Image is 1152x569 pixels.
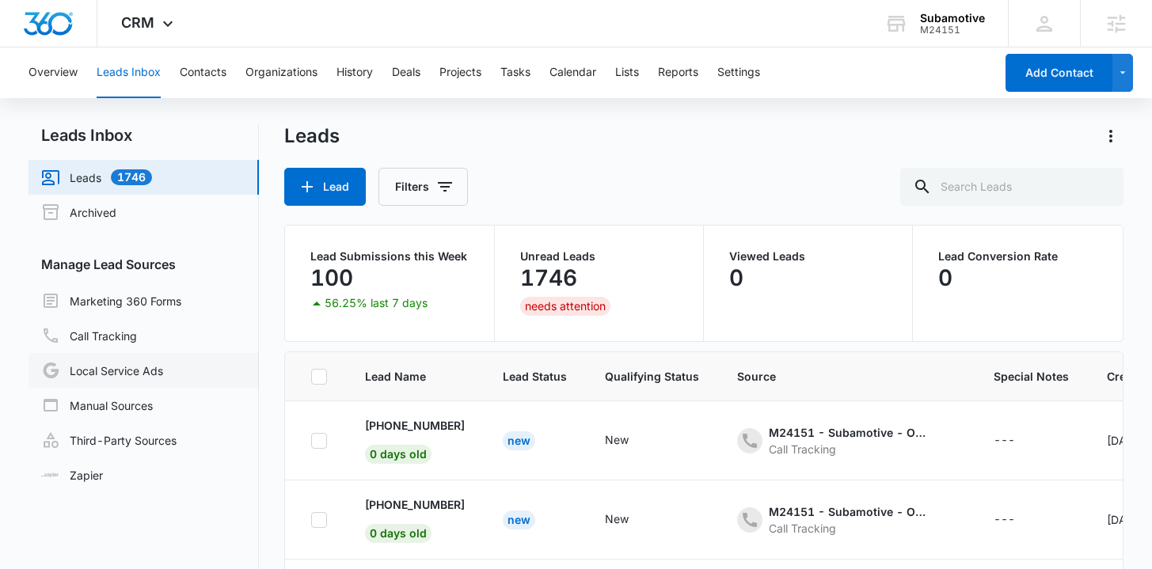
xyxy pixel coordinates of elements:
div: M24151 - Subamotive - Other [769,424,927,441]
p: 0 [938,265,952,290]
div: --- [994,510,1015,529]
input: Search Leads [900,168,1123,206]
button: Tasks [500,47,530,98]
span: Created [1107,368,1150,385]
div: M24151 - Subamotive - Other [769,503,927,520]
button: Actions [1098,123,1123,149]
span: CRM [121,14,154,31]
h3: Manage Lead Sources [29,255,259,274]
div: [DATE] [1107,432,1150,449]
button: Add Contact [1006,54,1112,92]
p: 1746 [520,265,577,290]
button: Deals [392,47,420,98]
h2: Leads Inbox [29,123,259,147]
div: New [605,510,629,527]
div: New [605,431,629,448]
span: 0 days old [365,524,432,543]
div: - - Select to Edit Field [605,510,657,529]
div: account name [920,12,985,25]
button: Settings [717,47,760,98]
a: Leads1746 [41,168,152,187]
button: Contacts [180,47,226,98]
button: Reports [658,47,698,98]
button: Lead [284,168,366,206]
a: Archived [41,203,116,222]
p: 100 [310,265,353,290]
span: 0 days old [365,445,432,464]
p: Viewed Leads [729,251,887,262]
div: --- [994,431,1015,450]
div: Call Tracking [769,441,927,457]
div: New [503,431,535,450]
p: 0 [729,265,743,290]
div: - - Select to Edit Field [737,503,956,537]
span: Lead Name [365,368,465,385]
div: - - Select to Edit Field [737,424,956,457]
button: History [336,47,373,98]
button: Filters [378,168,468,206]
a: New [503,434,535,447]
a: Call Tracking [41,326,137,345]
a: Zapier [41,467,103,484]
div: [DATE] [1107,511,1150,528]
button: Projects [439,47,481,98]
p: Lead Conversion Rate [938,251,1097,262]
a: [PHONE_NUMBER]0 days old [365,496,465,540]
span: Source [737,368,956,385]
a: Marketing 360 Forms [41,291,181,310]
div: - - Select to Edit Field [605,431,657,450]
button: Leads Inbox [97,47,161,98]
a: New [503,513,535,526]
span: Qualifying Status [605,368,699,385]
div: - - Select to Edit Field [994,431,1044,450]
span: Special Notes [994,368,1069,385]
a: Manual Sources [41,396,153,415]
h1: Leads [284,124,340,148]
a: Third-Party Sources [41,431,177,450]
button: Organizations [245,47,317,98]
p: [PHONE_NUMBER] [365,496,465,513]
div: account id [920,25,985,36]
div: needs attention [520,297,610,316]
button: Lists [615,47,639,98]
button: Calendar [549,47,596,98]
p: Lead Submissions this Week [310,251,468,262]
a: [PHONE_NUMBER]0 days old [365,417,465,461]
p: Unread Leads [520,251,678,262]
a: Local Service Ads [41,361,163,380]
div: Call Tracking [769,520,927,537]
p: 56.25% last 7 days [325,298,428,309]
div: New [503,510,535,529]
button: Overview [29,47,78,98]
p: [PHONE_NUMBER] [365,417,465,434]
div: - - Select to Edit Field [994,510,1044,529]
span: Lead Status [503,368,567,385]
